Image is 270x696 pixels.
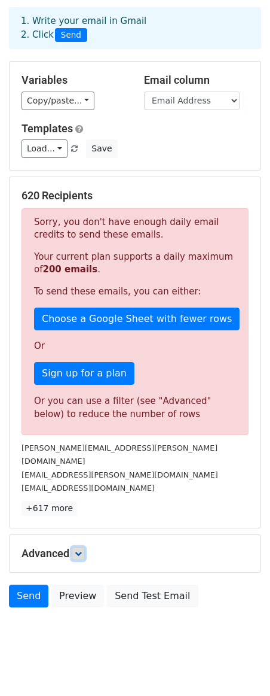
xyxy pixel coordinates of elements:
[22,501,77,516] a: +617 more
[9,585,48,607] a: Send
[22,92,94,110] a: Copy/paste...
[210,639,270,696] iframe: Chat Widget
[42,264,97,275] strong: 200 emails
[22,484,155,493] small: [EMAIL_ADDRESS][DOMAIN_NAME]
[34,340,236,352] p: Or
[22,443,217,466] small: [PERSON_NAME][EMAIL_ADDRESS][PERSON_NAME][DOMAIN_NAME]
[22,547,248,560] h5: Advanced
[34,285,236,298] p: To send these emails, you can either:
[34,216,236,241] p: Sorry, you don't have enough daily email credits to send these emails.
[34,308,240,330] a: Choose a Google Sheet with fewer rows
[22,122,73,135] a: Templates
[22,74,126,87] h5: Variables
[22,139,67,158] a: Load...
[144,74,248,87] h5: Email column
[12,14,258,42] div: 1. Write your email in Gmail 2. Click
[22,470,218,479] small: [EMAIL_ADDRESS][PERSON_NAME][DOMAIN_NAME]
[34,394,236,421] div: Or you can use a filter (see "Advanced" below) to reduce the number of rows
[55,28,87,42] span: Send
[22,189,248,202] h5: 620 Recipients
[34,362,134,385] a: Sign up for a plan
[107,585,198,607] a: Send Test Email
[86,139,117,158] button: Save
[51,585,104,607] a: Preview
[34,251,236,276] p: Your current plan supports a daily maximum of .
